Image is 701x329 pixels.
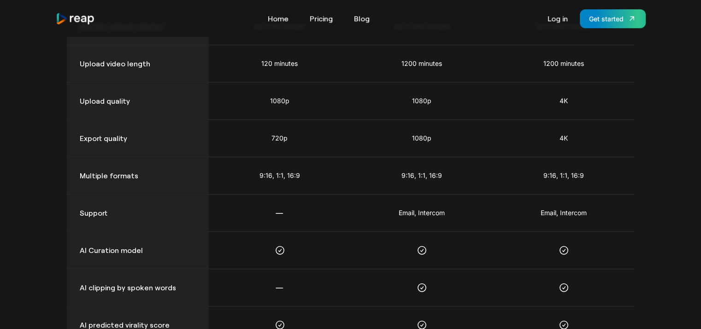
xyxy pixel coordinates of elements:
[401,59,442,68] div: 1200 minutes
[80,282,196,293] div: AI clipping by spoken words
[560,133,568,143] div: 4K
[543,170,584,180] div: 9:16, 1:1, 16:9
[401,170,442,180] div: 9:16, 1:1, 16:9
[263,11,293,26] a: Home
[580,9,646,28] a: Get started
[259,170,300,180] div: 9:16, 1:1, 16:9
[412,133,431,143] div: 1080p
[80,245,196,256] div: AI Curation model
[541,208,587,217] div: Email, Intercom
[56,12,95,25] img: reap logo
[412,96,431,106] div: 1080p
[80,207,196,218] div: Support
[80,170,196,181] div: Multiple formats
[270,96,289,106] div: 1080p
[349,11,374,26] a: Blog
[80,133,196,144] div: Export quality
[80,95,196,106] div: Upload quality
[80,58,196,69] div: Upload video length
[543,59,584,68] div: 1200 minutes
[589,14,624,23] div: Get started
[56,12,95,25] a: home
[261,59,298,68] div: 120 minutes
[543,11,572,26] a: Log in
[305,11,337,26] a: Pricing
[560,96,568,106] div: 4K
[271,133,288,143] div: 720p
[399,208,445,217] div: Email, Intercom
